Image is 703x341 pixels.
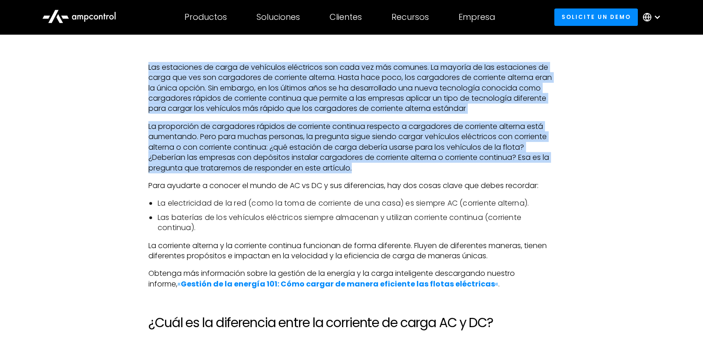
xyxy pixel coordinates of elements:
[177,279,498,289] a: «Gestión de la energía 101: Cómo cargar de manera eficiente las flotas eléctricas«
[458,12,495,22] div: Empresa
[148,268,555,289] p: Obtenga más información sobre la gestión de la energía y la carga inteligente descargando nuestro...
[554,8,638,25] a: Solicite un demo
[148,241,555,262] p: La corriente alterna y la corriente continua funcionan de forma diferente. Fluyen de diferentes m...
[330,12,362,22] div: Clientes
[148,315,555,331] h2: ¿Cuál es la diferencia entre la corriente de carga AC y DC?
[184,12,227,22] div: Productos
[391,12,429,22] div: Recursos
[181,279,495,289] strong: Gestión de la energía 101: Cómo cargar de manera eficiente las flotas eléctricas
[148,122,555,173] p: La proporción de cargadores rápidos de corriente continua respecto a cargadores de corriente alte...
[148,62,555,114] p: Las estaciones de carga de vehículos eléctricos son cada vez más comunes. La mayoría de las estac...
[158,213,555,233] li: Las baterías de los vehículos eléctricos siempre almacenan y utilizan corriente continua (corrien...
[257,12,300,22] div: Soluciones
[148,181,555,191] p: Para ayudarte a conocer el mundo de AC vs DC y sus diferencias, hay dos cosas clave que debes rec...
[158,198,555,208] li: La electricidad de la red (como la toma de corriente de una casa) es siempre AC (corriente alterna).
